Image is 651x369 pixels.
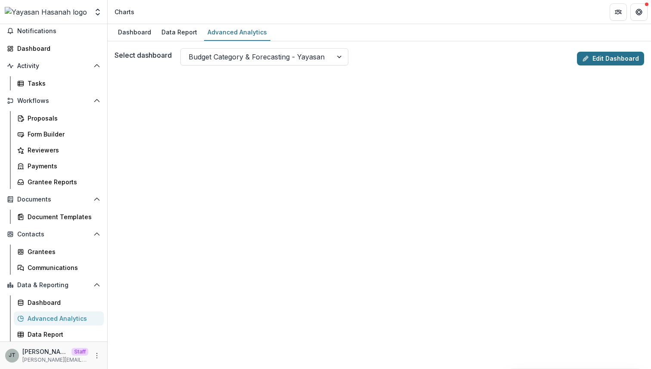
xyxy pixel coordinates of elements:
[5,7,87,17] img: Yayasan Hasanah logo
[204,26,270,38] div: Advanced Analytics
[630,3,648,21] button: Get Help
[17,231,90,238] span: Contacts
[22,356,88,364] p: [PERSON_NAME][EMAIL_ADDRESS][DOMAIN_NAME]
[14,127,104,141] a: Form Builder
[28,177,97,186] div: Grantee Reports
[158,24,201,41] a: Data Report
[17,196,90,203] span: Documents
[92,350,102,361] button: More
[3,278,104,292] button: Open Data & Reporting
[14,76,104,90] a: Tasks
[28,114,97,123] div: Proposals
[28,330,97,339] div: Data Report
[610,3,627,21] button: Partners
[22,347,68,356] p: [PERSON_NAME]
[115,24,155,41] a: Dashboard
[14,111,104,125] a: Proposals
[14,210,104,224] a: Document Templates
[3,94,104,108] button: Open Workflows
[204,24,270,41] a: Advanced Analytics
[3,59,104,73] button: Open Activity
[3,192,104,206] button: Open Documents
[14,295,104,310] a: Dashboard
[17,97,90,105] span: Workflows
[3,24,104,38] button: Notifications
[115,7,134,16] div: Charts
[14,245,104,259] a: Grantees
[14,159,104,173] a: Payments
[14,260,104,275] a: Communications
[577,52,644,65] a: Edit Dashboard
[92,3,104,21] button: Open entity switcher
[111,6,138,18] nav: breadcrumb
[28,212,97,221] div: Document Templates
[115,50,172,60] label: Select dashboard
[9,353,15,358] div: Joyce N Temelio
[14,143,104,157] a: Reviewers
[17,282,90,289] span: Data & Reporting
[3,41,104,56] a: Dashboard
[28,161,97,171] div: Payments
[158,26,201,38] div: Data Report
[14,175,104,189] a: Grantee Reports
[14,311,104,326] a: Advanced Analytics
[115,26,155,38] div: Dashboard
[28,298,97,307] div: Dashboard
[28,146,97,155] div: Reviewers
[28,79,97,88] div: Tasks
[17,62,90,70] span: Activity
[3,227,104,241] button: Open Contacts
[17,28,100,35] span: Notifications
[28,247,97,256] div: Grantees
[28,314,97,323] div: Advanced Analytics
[71,348,88,356] p: Staff
[28,130,97,139] div: Form Builder
[28,263,97,272] div: Communications
[14,327,104,341] a: Data Report
[17,44,97,53] div: Dashboard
